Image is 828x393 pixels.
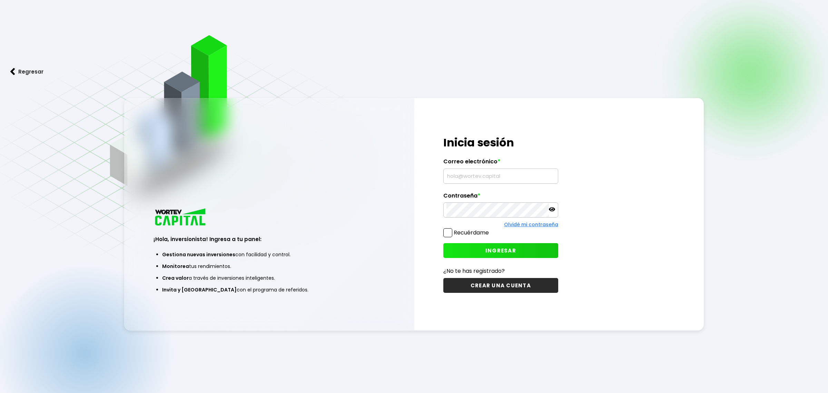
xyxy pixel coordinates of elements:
[162,284,376,296] li: con el programa de referidos.
[162,272,376,284] li: a través de inversiones inteligentes.
[154,208,208,228] img: logo_wortev_capital
[443,278,558,293] button: CREAR UNA CUENTA
[443,134,558,151] h1: Inicia sesión
[443,158,558,169] label: Correo electrónico
[162,263,189,270] span: Monitorea
[162,249,376,260] li: con facilidad y control.
[443,267,558,293] a: ¿No te has registrado?CREAR UNA CUENTA
[485,247,516,254] span: INGRESAR
[10,68,15,75] img: flecha izquierda
[443,192,558,203] label: Contraseña
[154,235,385,243] h3: ¡Hola, inversionista! Ingresa a tu panel:
[162,275,189,281] span: Crea valor
[443,267,558,275] p: ¿No te has registrado?
[162,260,376,272] li: tus rendimientos.
[162,251,235,258] span: Gestiona nuevas inversiones
[162,286,237,293] span: Invita y [GEOGRAPHIC_DATA]
[504,221,558,228] a: Olvidé mi contraseña
[446,169,555,183] input: hola@wortev.capital
[454,229,489,237] label: Recuérdame
[443,243,558,258] button: INGRESAR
